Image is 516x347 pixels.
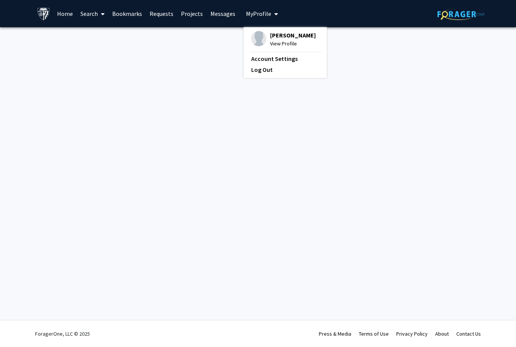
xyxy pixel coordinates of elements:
[53,0,77,27] a: Home
[456,330,481,337] a: Contact Us
[77,0,108,27] a: Search
[246,10,271,17] span: My Profile
[270,39,316,48] span: View Profile
[396,330,428,337] a: Privacy Policy
[359,330,389,337] a: Terms of Use
[37,7,50,20] img: Johns Hopkins University Logo
[251,31,316,48] div: Profile Picture[PERSON_NAME]View Profile
[35,321,90,347] div: ForagerOne, LLC © 2025
[146,0,177,27] a: Requests
[207,0,239,27] a: Messages
[251,54,319,63] a: Account Settings
[251,65,319,74] a: Log Out
[319,330,351,337] a: Press & Media
[270,31,316,39] span: [PERSON_NAME]
[6,313,32,341] iframe: Chat
[108,0,146,27] a: Bookmarks
[177,0,207,27] a: Projects
[251,31,266,46] img: Profile Picture
[437,8,485,20] img: ForagerOne Logo
[435,330,449,337] a: About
